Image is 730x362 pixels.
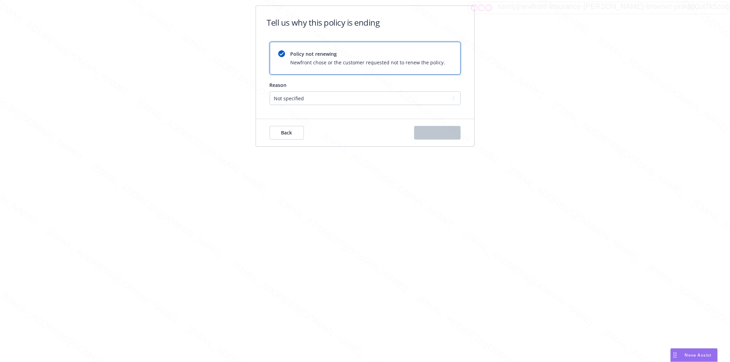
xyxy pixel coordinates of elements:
button: Back [270,126,304,140]
button: Nova Assist [670,348,718,362]
span: Nova Assist [685,352,712,358]
div: Drag to move [671,349,679,362]
span: Back [281,129,292,136]
span: Newfront chose or the customer requested not to renew the policy. [291,59,445,66]
h1: Tell us why this policy is ending [267,17,380,28]
span: Reason [270,82,287,88]
span: Policy not renewing [291,50,445,57]
button: Submit [414,126,461,140]
span: Submit [429,129,446,136]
